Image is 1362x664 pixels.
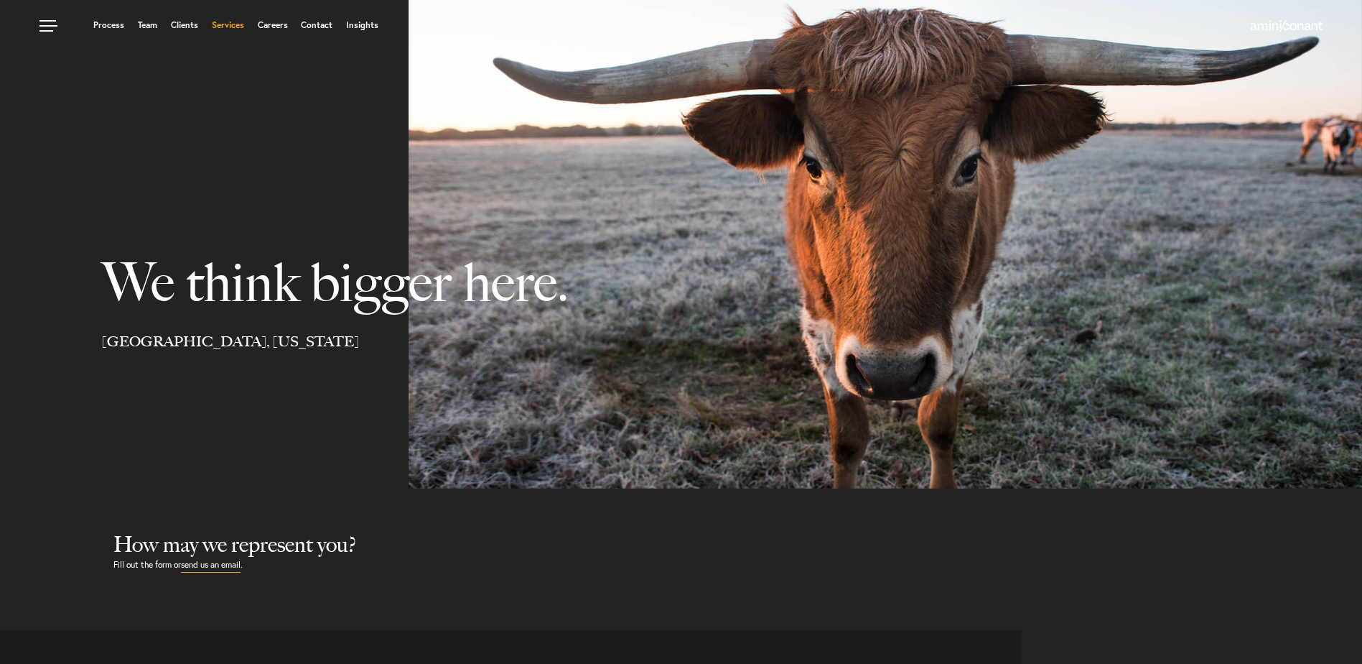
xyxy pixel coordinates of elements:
[1251,21,1323,32] a: Home
[93,21,124,29] a: Process
[1251,20,1323,32] img: Amini & Conant
[346,21,378,29] a: Insights
[113,532,1362,558] h2: How may we represent you?
[212,21,244,29] a: Services
[138,21,157,29] a: Team
[301,21,332,29] a: Contact
[171,21,198,29] a: Clients
[113,558,1362,573] p: Fill out the form or .
[181,558,241,573] a: send us an email
[258,21,288,29] a: Careers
